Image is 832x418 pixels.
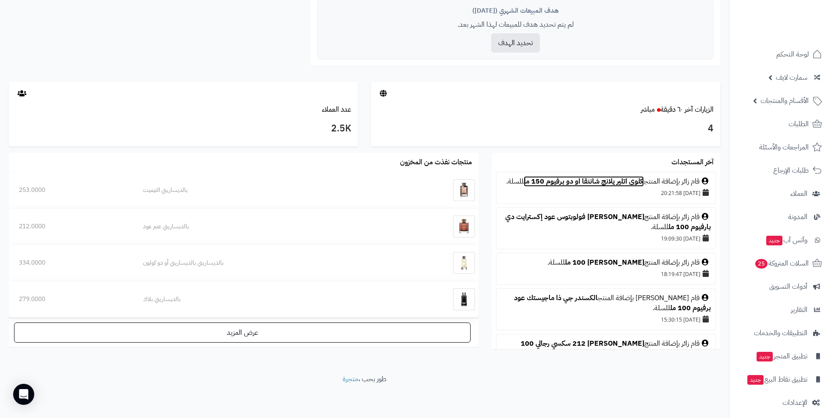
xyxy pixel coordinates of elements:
[641,104,714,115] a: الزيارات آخر ٦٠ دقيقةمباشر
[773,164,809,177] span: طلبات الإرجاع
[754,257,809,269] span: السلات المتروكة
[756,350,807,362] span: تطبيق المتجر
[776,48,809,60] span: لوحة التحكم
[735,369,827,390] a: تطبيق نقاط البيعجديد
[735,299,827,320] a: التقارير
[324,6,707,15] div: هدف المبيعات الشهري ([DATE])
[735,160,827,181] a: طلبات الإرجاع
[324,20,707,30] p: لم يتم تحديد هدف للمبيعات لهذا الشهر بعد.
[521,338,711,359] a: [PERSON_NAME] 212 سكسي رجالي 100 مل
[735,183,827,204] a: العملاء
[514,293,711,313] a: الكسندر جي ذا ماجيستك عود برفيوم 100 مل
[757,352,773,361] span: جديد
[782,397,807,409] span: الإعدادات
[13,384,34,405] div: Open Intercom Messenger
[769,280,807,293] span: أدوات التسويق
[791,304,807,316] span: التقارير
[501,268,711,280] div: [DATE] 18:19:47
[501,258,711,268] div: قام زائر بإضافة المنتج للسلة.
[453,216,475,237] img: بالديساريني عنبر عود
[400,159,472,166] h3: منتجات نفذت من المخزون
[491,33,540,53] button: تحديد الهدف
[501,177,711,187] div: قام زائر بإضافة المنتج للسلة.
[453,179,475,201] img: بالديساريني التيميت
[143,186,392,195] div: بالديساريني التيميت
[746,373,807,386] span: تطبيق نقاط البيع
[501,212,711,232] div: قام زائر بإضافة المنتج للسلة.
[15,121,351,136] h3: 2.5K
[735,322,827,344] a: التطبيقات والخدمات
[143,259,392,267] div: بالديساريني بالديساريني أو دو كولون
[776,71,807,84] span: سمارت لايف
[14,322,471,343] a: عرض المزيد
[790,188,807,200] span: العملاء
[453,288,475,310] img: بالديساريني بلاك
[19,222,123,231] div: 212.0000
[766,236,782,245] span: جديد
[143,295,392,304] div: بالديساريني بلاك
[735,206,827,227] a: المدونة
[759,141,809,153] span: المراجعات والأسئلة
[735,44,827,65] a: لوحة التحكم
[453,252,475,274] img: بالديساريني بالديساريني أو دو كولون
[788,211,807,223] span: المدونة
[754,327,807,339] span: التطبيقات والخدمات
[789,118,809,130] span: الطلبات
[343,374,358,384] a: متجرة
[501,187,711,199] div: [DATE] 20:21:58
[524,176,644,187] a: كلوي اتلير يلانج شاننقا او دو برفيوم 150 مل
[735,113,827,135] a: الطلبات
[747,375,764,385] span: جديد
[378,121,714,136] h3: 4
[505,212,711,232] a: [PERSON_NAME] فولوبتوس عود إكسترايت دي بارفيوم 100 مل
[755,259,768,269] span: 25
[501,293,711,313] div: قام [PERSON_NAME] بإضافة المنتج للسلة.
[735,230,827,251] a: وآتس آبجديد
[143,222,392,231] div: بالديساريني عنبر عود
[641,104,655,115] small: مباشر
[735,276,827,297] a: أدوات التسويق
[761,95,809,107] span: الأقسام والمنتجات
[19,295,123,304] div: 279.0000
[19,259,123,267] div: 334.0000
[322,104,351,115] a: عدد العملاء
[671,159,714,166] h3: آخر المستجدات
[501,313,711,326] div: [DATE] 15:30:15
[735,346,827,367] a: تطبيق المتجرجديد
[765,234,807,246] span: وآتس آب
[735,137,827,158] a: المراجعات والأسئلة
[735,253,827,274] a: السلات المتروكة25
[501,232,711,244] div: [DATE] 19:09:30
[19,186,123,195] div: 253.0000
[735,392,827,413] a: الإعدادات
[565,257,644,268] a: [PERSON_NAME] 100 مل
[501,339,711,359] div: قام زائر بإضافة المنتج للسلة.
